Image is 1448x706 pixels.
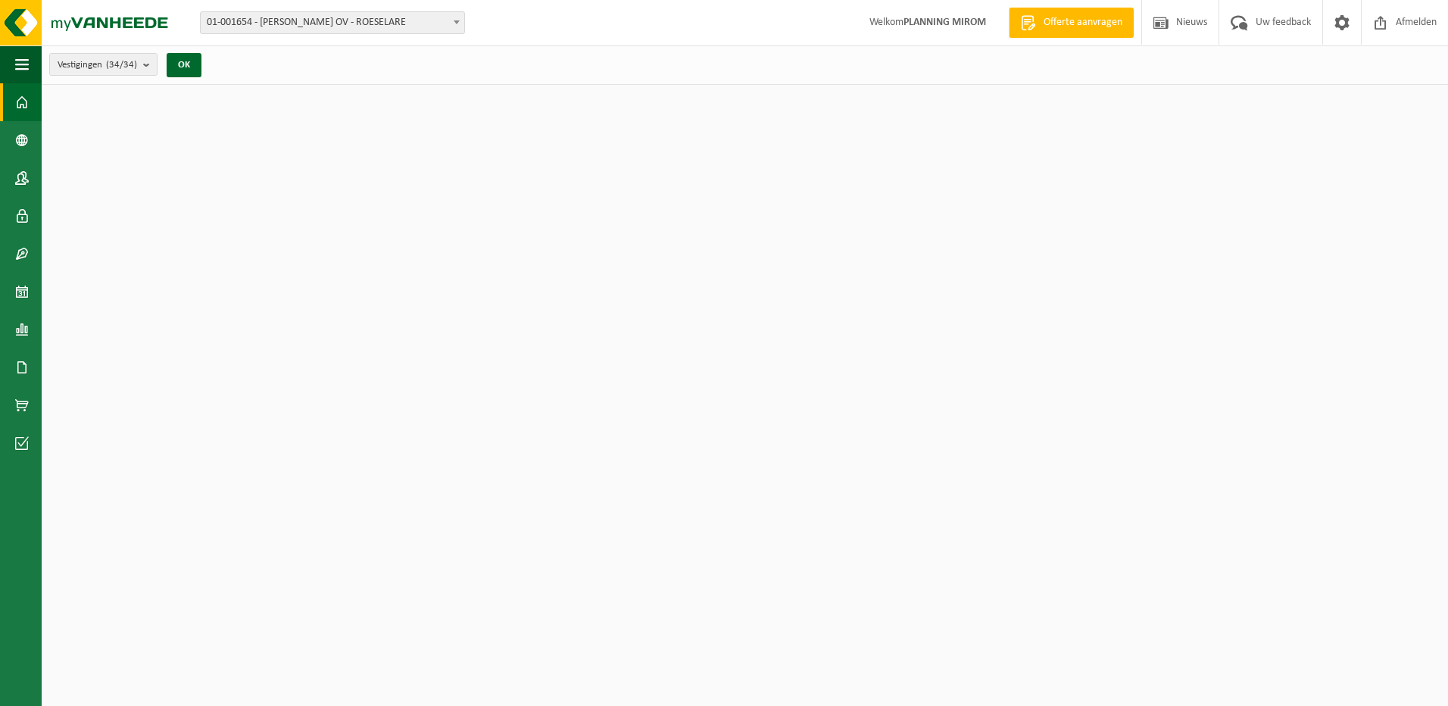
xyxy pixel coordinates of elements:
[49,53,158,76] button: Vestigingen(34/34)
[167,53,201,77] button: OK
[58,54,137,77] span: Vestigingen
[201,12,464,33] span: 01-001654 - MIROM ROESELARE OV - ROESELARE
[1040,15,1126,30] span: Offerte aanvragen
[106,60,137,70] count: (34/34)
[200,11,465,34] span: 01-001654 - MIROM ROESELARE OV - ROESELARE
[1009,8,1134,38] a: Offerte aanvragen
[903,17,986,28] strong: PLANNING MIROM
